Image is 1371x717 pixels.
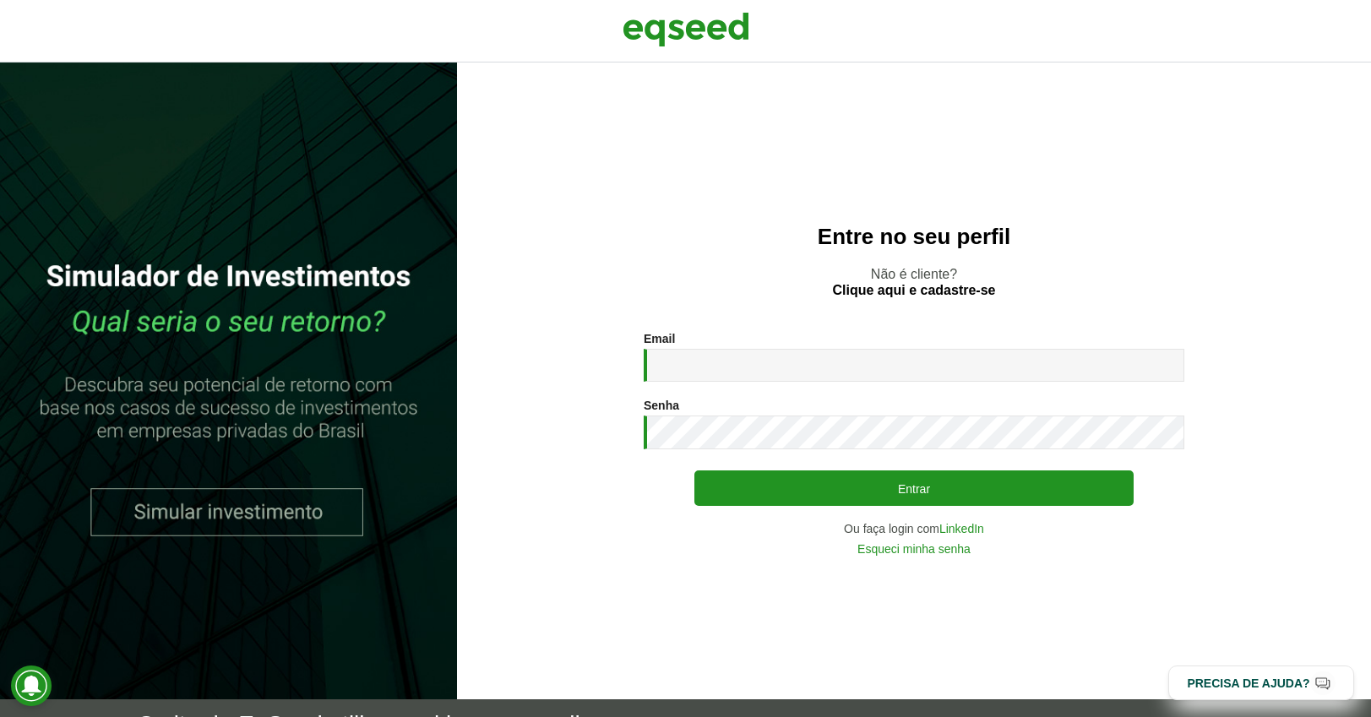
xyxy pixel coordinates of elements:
h2: Entre no seu perfil [491,225,1337,249]
div: Ou faça login com [644,523,1184,535]
p: Não é cliente? [491,266,1337,298]
img: EqSeed Logo [623,8,749,51]
button: Entrar [694,470,1134,506]
a: Esqueci minha senha [857,543,971,555]
label: Senha [644,399,679,411]
a: LinkedIn [939,523,984,535]
a: Clique aqui e cadastre-se [833,284,996,297]
label: Email [644,333,675,345]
